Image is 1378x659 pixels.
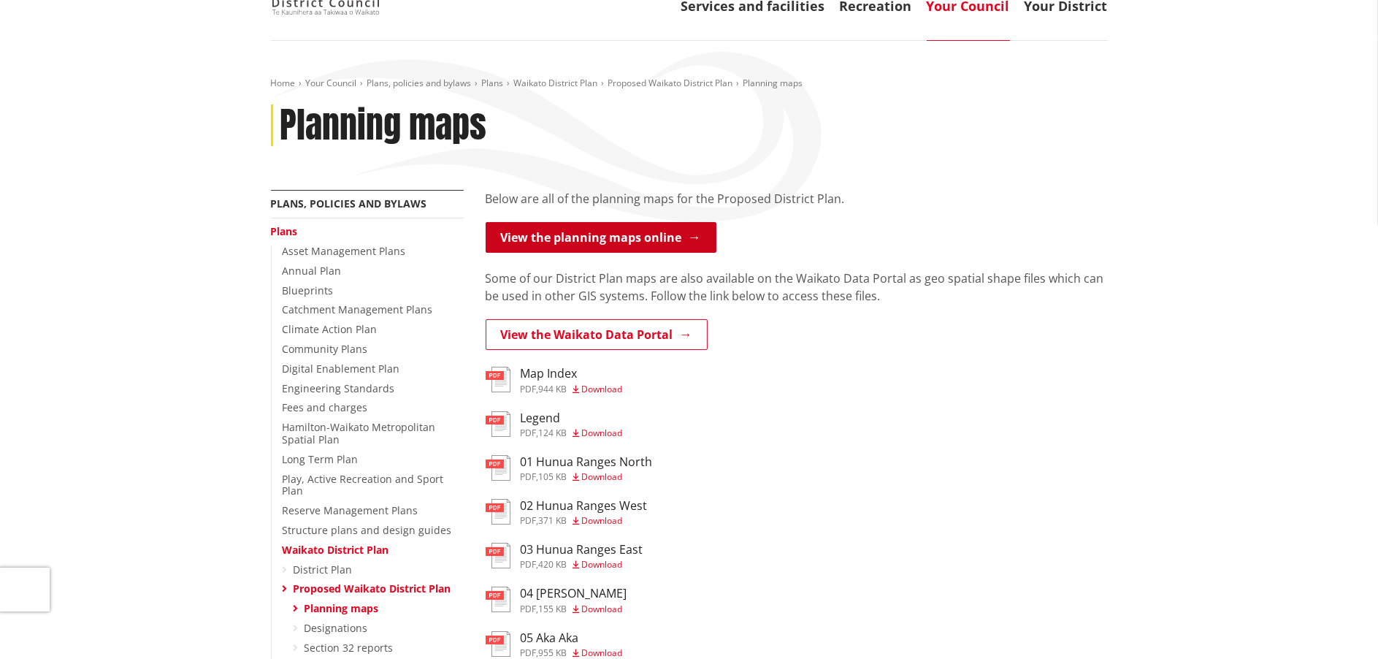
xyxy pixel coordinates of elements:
[521,514,537,527] span: pdf
[743,77,803,89] span: Planning maps
[283,342,368,356] a: Community Plans
[486,411,623,438] a: Legend pdf,124 KB Download
[582,514,623,527] span: Download
[283,472,444,498] a: Play, Active Recreation and Sport Plan
[582,558,623,571] span: Download
[521,471,537,483] span: pdf
[486,587,627,613] a: 04 [PERSON_NAME] pdf,155 KB Download
[521,517,648,525] div: ,
[521,473,653,481] div: ,
[539,383,567,395] span: 944 KB
[521,455,653,469] h3: 01 Hunua Ranges North
[608,77,733,89] a: Proposed Waikato District Plan
[486,190,1108,207] p: Below are all of the planning maps for the Proposed District Plan.
[539,647,567,659] span: 955 KB
[305,621,368,635] a: Designations
[521,383,537,395] span: pdf
[486,319,708,350] a: View the Waikato Data Portal
[582,471,623,483] span: Download
[521,560,643,569] div: ,
[521,411,623,425] h3: Legend
[271,77,1108,90] nav: breadcrumb
[280,104,487,147] h1: Planning maps
[306,77,357,89] a: Your Council
[521,649,623,658] div: ,
[482,77,504,89] a: Plans
[283,322,378,336] a: Climate Action Plan
[283,452,359,466] a: Long Term Plan
[305,601,379,615] a: Planning maps
[305,641,394,655] a: Section 32 reports
[283,362,400,376] a: Digital Enablement Plan
[486,587,510,612] img: document-pdf.svg
[486,543,510,568] img: document-pdf.svg
[521,603,537,615] span: pdf
[271,224,298,238] a: Plans
[582,647,623,659] span: Download
[486,631,510,657] img: document-pdf.svg
[486,543,643,569] a: 03 Hunua Ranges East pdf,420 KB Download
[294,563,353,576] a: District Plan
[521,429,623,438] div: ,
[539,603,567,615] span: 155 KB
[582,427,623,439] span: Download
[486,631,623,658] a: 05 Aka Aka pdf,955 KB Download
[486,411,510,437] img: document-pdf.svg
[521,647,537,659] span: pdf
[283,264,342,278] a: Annual Plan
[283,302,433,316] a: Catchment Management Plans
[521,367,623,381] h3: Map Index
[283,503,418,517] a: Reserve Management Plans
[521,631,623,645] h3: 05 Aka Aka
[486,367,510,392] img: document-pdf.svg
[521,427,537,439] span: pdf
[271,77,296,89] a: Home
[283,244,406,258] a: Asset Management Plans
[521,385,623,394] div: ,
[539,558,567,571] span: 420 KB
[1311,598,1363,650] iframe: Messenger Launcher
[283,381,395,395] a: Engineering Standards
[521,499,648,513] h3: 02 Hunua Ranges West
[294,582,451,595] a: Proposed Waikato District Plan
[283,420,436,446] a: Hamilton-Waikato Metropolitan Spatial Plan
[521,558,537,571] span: pdf
[582,603,623,615] span: Download
[283,283,334,297] a: Blueprints
[283,523,452,537] a: Structure plans and design guides
[582,383,623,395] span: Download
[367,77,472,89] a: Plans, policies and bylaws
[514,77,598,89] a: Waikato District Plan
[539,471,567,483] span: 105 KB
[283,400,368,414] a: Fees and charges
[271,197,427,210] a: Plans, policies and bylaws
[521,587,627,601] h3: 04 [PERSON_NAME]
[486,270,1108,305] p: Some of our District Plan maps are also available on the Waikato Data Portal as geo spatial shape...
[486,222,716,253] a: View the planning maps online
[486,455,510,481] img: document-pdf.svg
[521,543,643,557] h3: 03 Hunua Ranges East
[486,367,623,393] a: Map Index pdf,944 KB Download
[521,605,627,614] div: ,
[486,455,653,481] a: 01 Hunua Ranges North pdf,105 KB Download
[486,499,648,525] a: 02 Hunua Ranges West pdf,371 KB Download
[486,499,510,525] img: document-pdf.svg
[283,543,389,557] a: Waikato District Plan
[539,514,567,527] span: 371 KB
[539,427,567,439] span: 124 KB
